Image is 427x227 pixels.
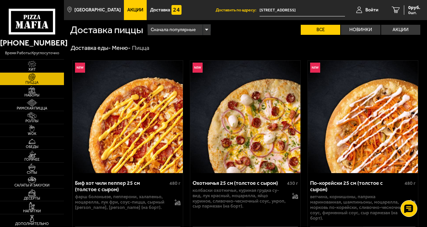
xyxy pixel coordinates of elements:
[310,194,405,221] p: ветчина, корнишоны, паприка маринованная, шампиньоны, моцарелла, морковь по-корейски, сливочно-че...
[193,63,203,73] img: Новинка
[190,61,300,173] img: Охотничья 25 см (толстое с сыром)
[73,61,183,173] img: Биф хот чили пеппер 25 см (толстое с сыром)
[74,8,121,12] span: [GEOGRAPHIC_DATA]
[193,188,288,209] p: колбаски охотничьи, куриная грудка су-вид, лук красный, моцарелла, яйцо куриное, сливочно-чесночн...
[408,11,420,15] span: 0 шт.
[132,44,149,52] div: Пицца
[308,61,418,173] img: По-корейски 25 см (толстое с сыром)
[75,63,85,73] img: Новинка
[341,25,380,35] label: Новинки
[169,180,181,186] span: 480 г
[408,5,420,10] span: 0 руб.
[308,61,418,173] a: НовинкаПо-корейски 25 см (толстое с сыром)
[405,180,416,186] span: 480 г
[193,180,285,186] div: Охотничья 25 см (толстое с сыром)
[310,63,320,73] img: Новинка
[71,44,111,52] a: Доставка еды-
[301,25,340,35] label: Все
[190,61,300,173] a: НовинкаОхотничья 25 см (толстое с сыром)
[127,8,143,12] span: Акции
[75,194,170,210] p: фарш болоньезе, пепперони, халапеньо, моцарелла, лук фри, соус-пицца, сырный [PERSON_NAME], [PERS...
[151,23,196,36] span: Сначала популярные
[150,8,170,12] span: Доставка
[75,180,168,193] div: Биф хот чили пеппер 25 см (толстое с сыром)
[365,8,378,12] span: Войти
[260,4,345,16] input: Ваш адрес доставки
[310,180,403,193] div: По-корейски 25 см (толстое с сыром)
[171,5,182,15] img: 15daf4d41897b9f0e9f617042186c801.svg
[73,61,183,173] a: НовинкаБиф хот чили пеппер 25 см (толстое с сыром)
[216,8,260,12] span: Доставить по адресу:
[381,25,421,35] label: Акции
[112,44,131,52] a: Меню-
[70,25,143,35] h1: Доставка пиццы
[287,180,298,186] span: 430 г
